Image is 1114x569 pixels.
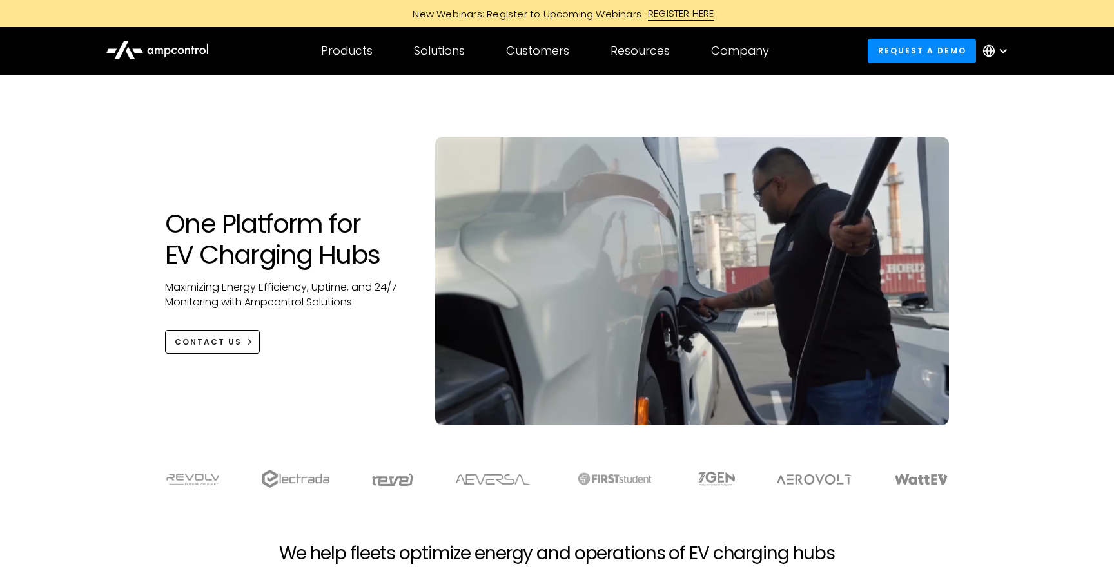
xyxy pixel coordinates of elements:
div: Products [321,44,373,58]
a: New Webinars: Register to Upcoming WebinarsREGISTER HERE [267,6,847,21]
div: Customers [506,44,569,58]
div: Company [711,44,769,58]
div: REGISTER HERE [648,6,714,21]
img: electrada logo [262,470,329,488]
div: Solutions [414,44,465,58]
div: CONTACT US [175,336,242,348]
a: Request a demo [868,39,976,63]
h1: One Platform for EV Charging Hubs [165,208,409,270]
h2: We help fleets optimize energy and operations of EV charging hubs [279,543,835,564]
a: CONTACT US [165,330,260,354]
p: Maximizing Energy Efficiency, Uptime, and 24/7 Monitoring with Ampcontrol Solutions [165,280,409,309]
div: New Webinars: Register to Upcoming Webinars [400,7,648,21]
div: Resources [611,44,670,58]
img: WattEV logo [894,474,948,485]
img: Aerovolt Logo [776,474,853,485]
